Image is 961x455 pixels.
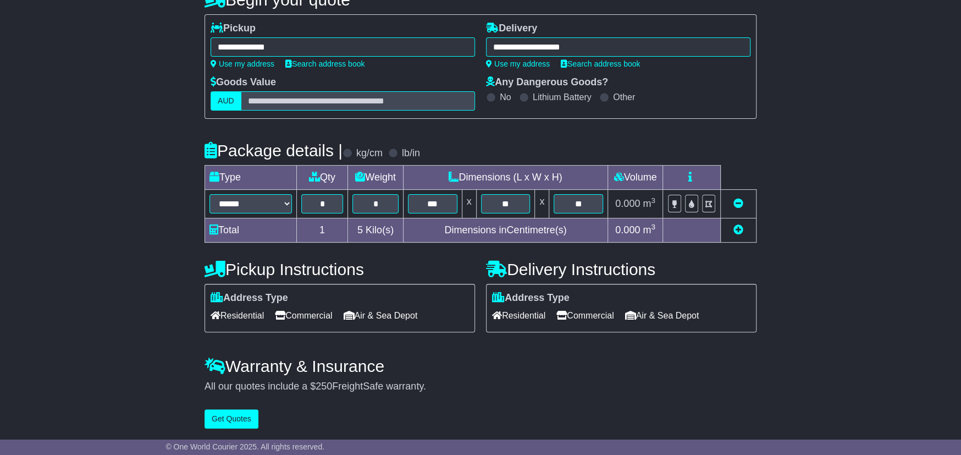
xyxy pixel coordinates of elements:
label: No [500,92,511,102]
td: Kilo(s) [348,218,404,243]
a: Use my address [486,59,550,68]
label: Delivery [486,23,537,35]
sup: 3 [651,223,655,231]
td: Type [205,166,297,190]
span: m [643,224,655,235]
label: lb/in [402,147,420,160]
td: Volume [607,166,662,190]
span: 0.000 [615,198,640,209]
a: Remove this item [733,198,743,209]
td: Weight [348,166,404,190]
span: Commercial [275,307,332,324]
span: 0.000 [615,224,640,235]
label: Lithium Battery [533,92,592,102]
span: Air & Sea Depot [344,307,418,324]
label: Pickup [211,23,256,35]
h4: Delivery Instructions [486,260,756,278]
td: Dimensions (L x W x H) [403,166,607,190]
td: x [462,190,476,218]
span: 5 [357,224,363,235]
sup: 3 [651,196,655,205]
span: m [643,198,655,209]
label: Address Type [211,292,288,304]
span: Commercial [556,307,614,324]
h4: Warranty & Insurance [205,357,756,375]
span: Residential [492,307,545,324]
label: Goods Value [211,76,276,89]
h4: Package details | [205,141,343,160]
td: Qty [297,166,348,190]
td: 1 [297,218,348,243]
label: Address Type [492,292,570,304]
td: Dimensions in Centimetre(s) [403,218,607,243]
span: © One World Courier 2025. All rights reserved. [165,442,324,451]
td: Total [205,218,297,243]
button: Get Quotes [205,409,258,429]
a: Add new item [733,224,743,235]
div: All our quotes include a $ FreightSafe warranty. [205,381,756,393]
label: Any Dangerous Goods? [486,76,608,89]
td: x [535,190,549,218]
span: Air & Sea Depot [625,307,699,324]
a: Search address book [285,59,364,68]
label: Other [613,92,635,102]
span: 250 [316,381,332,392]
h4: Pickup Instructions [205,260,475,278]
label: AUD [211,91,241,111]
a: Use my address [211,59,274,68]
span: Residential [211,307,264,324]
label: kg/cm [356,147,383,160]
a: Search address book [561,59,640,68]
